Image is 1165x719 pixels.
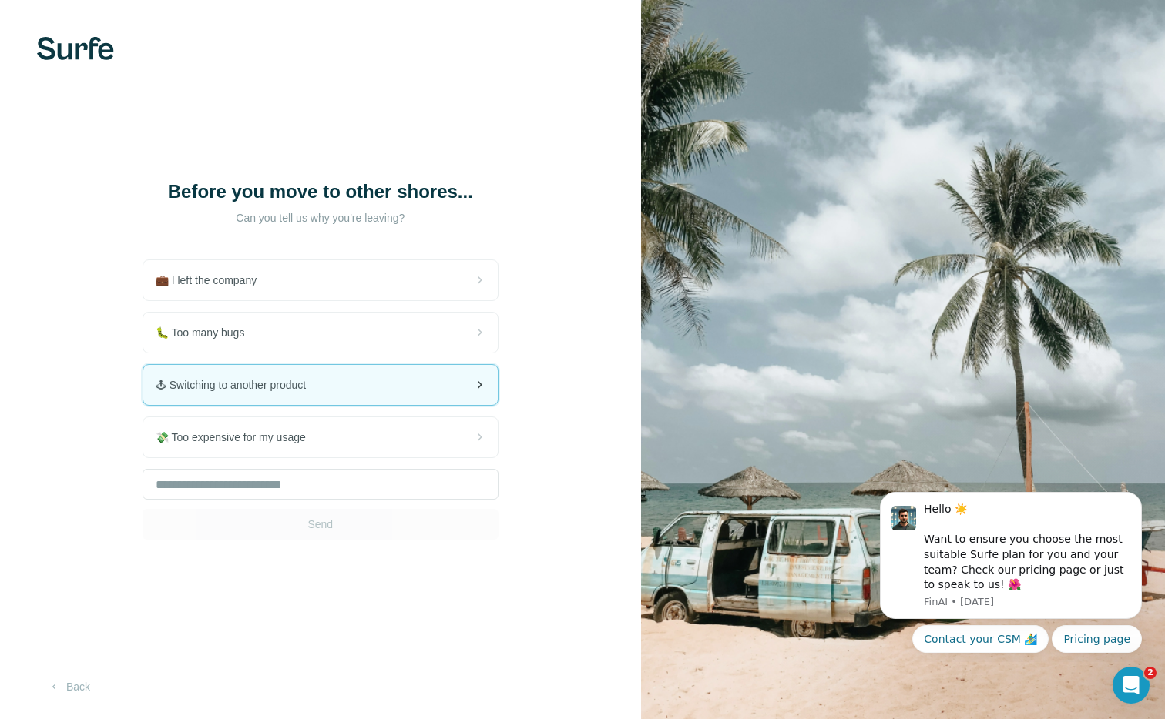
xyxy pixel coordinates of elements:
span: 💸 Too expensive for my usage [156,430,318,445]
h1: Before you move to other shores... [166,179,475,204]
iframe: Intercom notifications message [857,478,1165,662]
span: 🐛 Too many bugs [156,325,257,340]
img: Surfe's logo [37,37,114,60]
iframe: Intercom live chat [1113,667,1150,704]
span: 🕹 Switching to another product [156,377,318,393]
span: 💼 I left the company [156,273,269,288]
span: 2 [1144,667,1157,679]
button: Back [37,673,101,701]
p: Can you tell us why you're leaving? [166,210,475,226]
